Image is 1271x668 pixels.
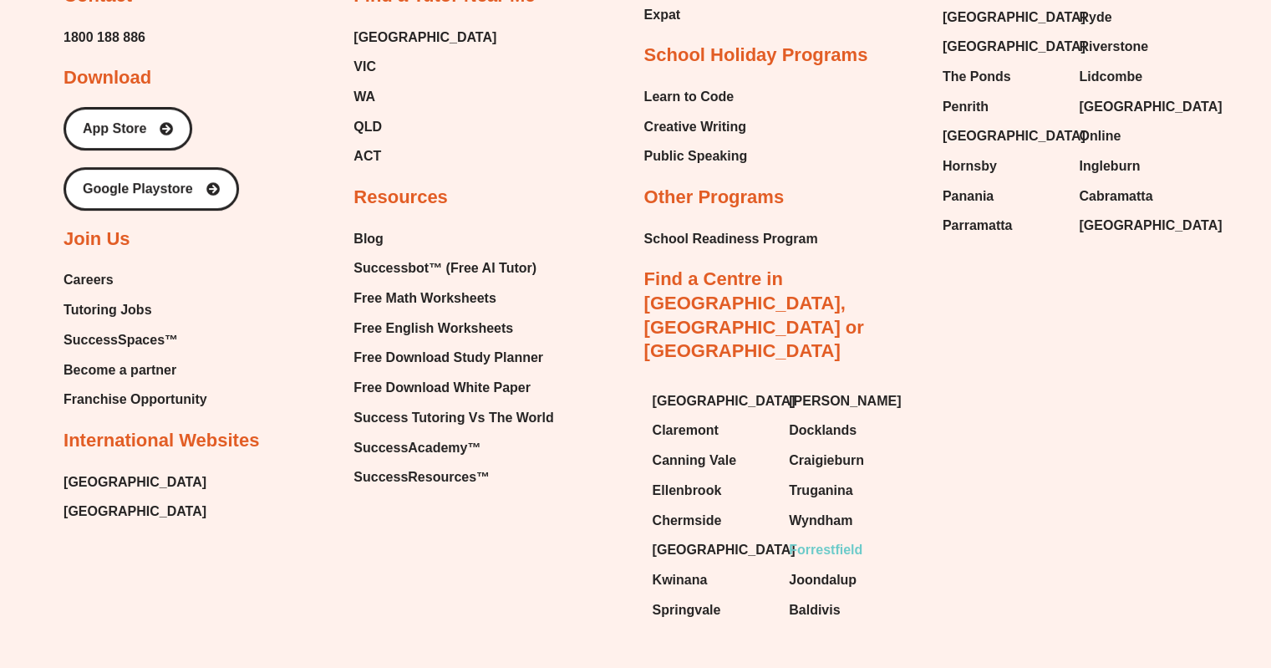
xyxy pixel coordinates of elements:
[943,64,1011,89] span: The Ponds
[353,405,553,431] a: Success Tutoring Vs The World
[789,598,909,623] a: Baldivis
[653,389,796,414] span: [GEOGRAPHIC_DATA]
[943,184,994,209] span: Panania
[653,538,796,563] span: [GEOGRAPHIC_DATA]
[1079,34,1199,59] a: Riverstone
[353,227,553,252] a: Blog
[1079,34,1148,59] span: Riverstone
[789,389,901,414] span: [PERSON_NAME]
[644,144,748,169] a: Public Speaking
[64,298,151,323] span: Tutoring Jobs
[789,478,909,503] a: Truganina
[353,144,381,169] span: ACT
[353,25,496,50] span: [GEOGRAPHIC_DATA]
[353,227,384,252] span: Blog
[943,34,1085,59] span: [GEOGRAPHIC_DATA]
[644,115,746,140] span: Creative Writing
[943,94,989,120] span: Penrith
[353,436,553,461] a: SuccessAcademy™
[653,418,719,443] span: Claremont
[644,84,748,110] a: Learn to Code
[64,499,206,524] span: [GEOGRAPHIC_DATA]
[789,478,852,503] span: Truganina
[64,227,130,252] h2: Join Us
[353,54,496,79] a: VIC
[943,154,1063,179] a: Hornsby
[353,436,480,461] span: SuccessAcademy™
[943,184,1063,209] a: Panania
[789,508,852,533] span: Wyndham
[353,115,496,140] a: QLD
[1079,184,1152,209] span: Cabramatta
[644,115,748,140] a: Creative Writing
[653,598,773,623] a: Springvale
[353,186,448,210] h2: Resources
[353,375,531,400] span: Free Download White Paper
[1079,94,1222,120] span: [GEOGRAPHIC_DATA]
[64,167,239,211] a: Google Playstore
[789,389,909,414] a: [PERSON_NAME]
[64,470,206,495] a: [GEOGRAPHIC_DATA]
[653,568,708,593] span: Kwinana
[653,448,736,473] span: Canning Vale
[653,448,773,473] a: Canning Vale
[83,182,193,196] span: Google Playstore
[1079,184,1199,209] a: Cabramatta
[644,43,868,68] h2: School Holiday Programs
[1079,5,1199,30] a: Ryde
[353,345,553,370] a: Free Download Study Planner
[64,358,207,383] a: Become a partner
[1079,213,1199,238] a: [GEOGRAPHIC_DATA]
[943,124,1063,149] a: [GEOGRAPHIC_DATA]
[64,268,207,293] a: Careers
[1079,154,1140,179] span: Ingleburn
[1079,154,1199,179] a: Ingleburn
[644,227,818,252] a: School Readiness Program
[943,34,1063,59] a: [GEOGRAPHIC_DATA]
[993,480,1271,668] iframe: Chat Widget
[653,568,773,593] a: Kwinana
[653,538,773,563] a: [GEOGRAPHIC_DATA]
[64,328,207,353] a: SuccessSpaces™
[353,54,376,79] span: VIC
[353,345,543,370] span: Free Download Study Planner
[353,465,490,490] span: SuccessResources™
[64,25,145,50] a: 1800 188 886
[644,268,864,361] a: Find a Centre in [GEOGRAPHIC_DATA], [GEOGRAPHIC_DATA] or [GEOGRAPHIC_DATA]
[353,84,496,110] a: WA
[943,213,1063,238] a: Parramatta
[789,568,857,593] span: Joondalup
[64,429,259,453] h2: International Websites
[644,84,735,110] span: Learn to Code
[644,3,724,28] a: Expat
[64,298,207,323] a: Tutoring Jobs
[353,115,382,140] span: QLD
[653,508,773,533] a: Chermside
[353,286,496,311] span: Free Math Worksheets
[353,256,536,281] span: Successbot™ (Free AI Tutor)
[64,107,192,150] a: App Store
[943,5,1085,30] span: [GEOGRAPHIC_DATA]
[64,66,151,90] h2: Download
[653,478,773,503] a: Ellenbrook
[943,124,1085,149] span: [GEOGRAPHIC_DATA]
[653,478,722,503] span: Ellenbrook
[653,508,722,533] span: Chermside
[353,286,553,311] a: Free Math Worksheets
[789,418,857,443] span: Docklands
[353,316,553,341] a: Free English Worksheets
[1079,64,1199,89] a: Lidcombe
[353,84,375,110] span: WA
[353,465,553,490] a: SuccessResources™
[1079,124,1199,149] a: Online
[943,5,1063,30] a: [GEOGRAPHIC_DATA]
[943,154,997,179] span: Hornsby
[1079,64,1142,89] span: Lidcombe
[653,418,773,443] a: Claremont
[789,598,840,623] span: Baldivis
[644,3,681,28] span: Expat
[789,568,909,593] a: Joondalup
